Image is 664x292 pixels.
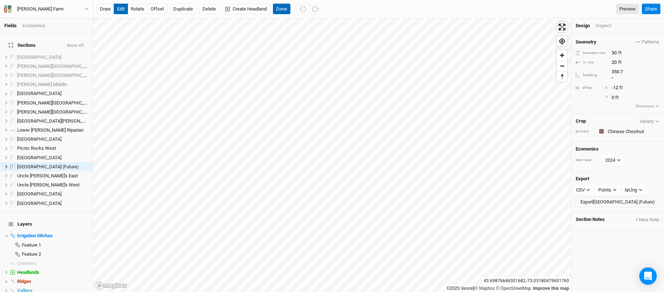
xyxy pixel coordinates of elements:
[576,22,590,29] div: Design
[557,50,567,61] button: Zoom in
[17,260,88,266] div: Contours
[309,4,322,15] button: Redo (^Z)
[114,4,128,15] button: edit
[616,4,639,15] a: Preview
[557,71,567,82] button: Reset bearing to north
[22,251,41,257] span: Feature 2
[576,129,594,134] div: primary
[602,155,624,166] button: 2024
[17,109,96,115] span: [PERSON_NAME][GEOGRAPHIC_DATA]
[67,43,84,48] button: Show All
[596,22,621,29] div: Inspect
[22,242,41,248] span: Feature 1
[17,201,88,206] div: West Field
[273,4,290,15] button: Done
[17,82,67,87] span: [PERSON_NAME] Middle
[17,5,64,13] div: Cadwell Farm
[17,127,84,133] span: Lower [PERSON_NAME] Riparian
[222,4,270,15] button: Create Headland
[17,100,88,106] div: Knoll Field North
[17,270,88,275] div: Headlands
[598,186,611,194] div: Points
[576,186,585,194] div: CSV
[4,5,89,13] button: [PERSON_NAME] Farm
[642,4,660,15] button: Share
[17,233,53,238] span: Irrigation Ditches
[447,285,569,292] div: |
[22,242,88,248] div: Feature 1
[17,191,61,197] span: [GEOGRAPHIC_DATA]
[17,182,88,188] div: Uncle Dan's West
[17,109,88,115] div: Knoll Field South
[576,217,605,223] span: Section Notes
[17,145,88,151] div: Picnic Rocks West
[635,103,660,110] button: Showmore
[17,260,36,266] span: Contours
[17,5,64,13] div: [PERSON_NAME] Farm
[17,63,96,69] span: [PERSON_NAME][GEOGRAPHIC_DATA]
[147,4,167,15] button: offset
[576,118,586,124] h4: Crop
[17,54,88,60] div: Apiary Field
[199,4,219,15] button: Delete
[17,173,88,179] div: Uncle Dan's East
[621,185,646,196] button: lat,lng
[17,54,61,60] span: [GEOGRAPHIC_DATA]
[4,23,17,28] a: Fields
[17,91,61,96] span: [GEOGRAPHIC_DATA]
[296,4,309,15] button: Undo (^z)
[576,39,596,45] h4: Geometry
[625,186,637,194] div: lat,lng
[170,4,196,15] button: Duplicate
[582,85,592,91] div: offset
[639,119,660,124] button: Variety
[582,95,608,100] div: Y
[9,42,36,48] span: Sections
[475,286,495,291] a: Mapbox
[605,127,660,136] input: Chinese Chestnut
[557,61,567,71] span: Zoom out
[17,91,88,96] div: Island Field
[17,100,96,106] span: [PERSON_NAME][GEOGRAPHIC_DATA]
[496,286,531,291] a: OpenStreetMap
[605,85,608,91] div: X
[576,50,608,56] div: between row
[576,60,608,65] div: in row
[557,71,567,82] span: Reset bearing to north
[17,145,56,151] span: Picnic Rocks West
[97,4,114,15] button: draw
[17,270,39,275] span: Headlands
[17,279,31,284] span: Ridges
[636,38,659,46] span: Patterns
[17,73,96,78] span: [PERSON_NAME][GEOGRAPHIC_DATA]
[17,136,61,142] span: [GEOGRAPHIC_DATA]
[17,279,88,284] div: Ridges
[17,201,61,206] span: [GEOGRAPHIC_DATA]
[639,267,657,285] div: Open Intercom Messenger
[576,197,660,207] button: Export[GEOGRAPHIC_DATA] (Future)
[17,155,88,161] div: South West Field
[557,36,567,46] button: Find my location
[576,157,601,163] div: start year
[22,251,88,257] div: Feature 2
[635,217,660,223] button: + New Note
[17,118,88,124] div: Lower Bogue Field
[17,182,80,188] span: Uncle [PERSON_NAME]'s West
[635,38,660,46] button: Patterns
[128,4,148,15] button: rotate
[17,118,96,124] span: [GEOGRAPHIC_DATA][PERSON_NAME]
[557,22,567,32] button: Enter fullscreen
[17,164,88,170] div: South West Field (Future)
[17,82,88,87] div: Bogue Middle
[573,185,593,196] button: CSV
[576,176,660,182] h4: Export
[17,233,88,239] div: Irrigation Ditches
[93,18,571,292] canvas: Map
[17,191,88,197] div: Upper South Pasture
[17,173,78,178] span: Uncle [PERSON_NAME]'s East
[23,22,45,29] div: Economics
[17,164,79,169] span: [GEOGRAPHIC_DATA] (Future)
